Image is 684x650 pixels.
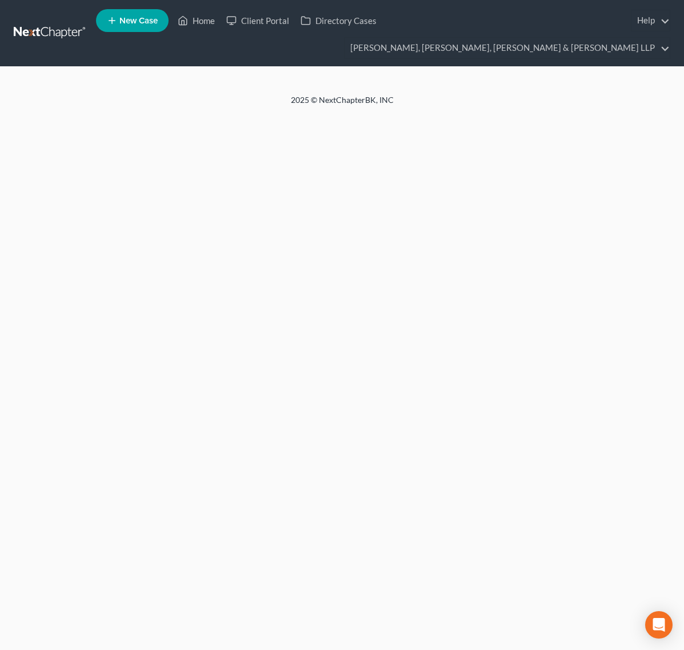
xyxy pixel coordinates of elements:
a: Help [631,10,670,31]
a: Home [172,10,221,31]
a: Client Portal [221,10,295,31]
a: Directory Cases [295,10,382,31]
div: 2025 © NextChapterBK, INC [68,94,617,115]
div: Open Intercom Messenger [645,611,673,639]
new-legal-case-button: New Case [96,9,169,32]
a: [PERSON_NAME], [PERSON_NAME], [PERSON_NAME] & [PERSON_NAME] LLP [345,38,670,58]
